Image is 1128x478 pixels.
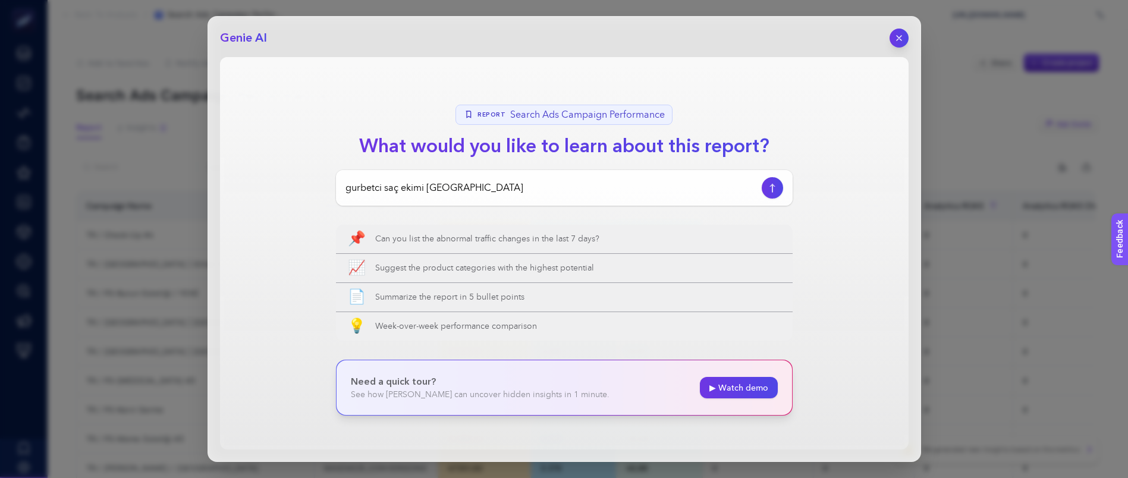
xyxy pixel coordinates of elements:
[700,377,778,398] a: ▶ Watch demo
[375,291,781,303] span: Summarize the report in 5 bullet points
[348,290,366,304] span: 📄
[510,108,665,122] span: Search Ads Campaign Performance
[220,30,267,46] h2: Genie AI
[336,312,793,341] button: 💡Week-over-week performance comparison
[375,320,781,332] span: Week-over-week performance comparison
[336,225,793,253] button: 📌Can you list the abnormal traffic changes in the last 7 days?
[348,261,366,275] span: 📈
[336,254,793,282] button: 📈Suggest the product categories with the highest potential
[351,375,609,389] p: Need a quick tour?
[375,233,781,245] span: Can you list the abnormal traffic changes in the last 7 days?
[348,319,366,334] span: 💡
[345,181,757,195] input: Ask Genie anything...
[477,111,505,119] span: Report
[7,4,45,13] span: Feedback
[336,283,793,312] button: 📄Summarize the report in 5 bullet points
[375,262,781,274] span: Suggest the product categories with the highest potential
[351,389,609,401] p: See how [PERSON_NAME] can uncover hidden insights in 1 minute.
[350,132,779,161] h1: What would you like to learn about this report?
[348,232,366,246] span: 📌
